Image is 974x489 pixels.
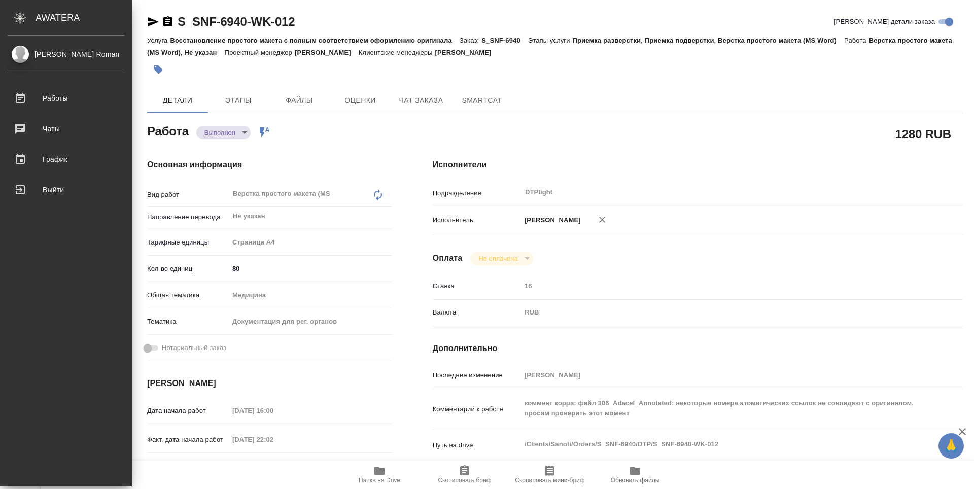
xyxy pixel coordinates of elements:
[178,15,295,28] a: S_SNF-6940-WK-012
[433,215,521,225] p: Исполнитель
[229,459,318,473] input: Пустое поле
[521,278,919,293] input: Пустое поле
[433,307,521,318] p: Валюта
[433,342,963,355] h4: Дополнительно
[295,49,359,56] p: [PERSON_NAME]
[170,37,459,44] p: Восстановление простого макета с полным соответствием оформлению оригинала
[591,208,613,231] button: Удалить исполнителя
[229,313,392,330] div: Документация для рег. органов
[3,86,129,111] a: Работы
[229,261,392,276] input: ✎ Введи что-нибудь
[507,461,593,489] button: Скопировать мини-бриф
[515,477,584,484] span: Скопировать мини-бриф
[573,37,844,44] p: Приемка разверстки, Приемка подверстки, Верстка простого макета (MS Word)
[611,477,660,484] span: Обновить файлы
[359,477,400,484] span: Папка на Drive
[201,128,238,137] button: Выполнен
[147,406,229,416] p: Дата начала работ
[458,94,506,107] span: SmartCat
[147,237,229,248] p: Тарифные единицы
[481,37,528,44] p: S_SNF-6940
[214,94,263,107] span: Этапы
[475,254,520,263] button: Не оплачена
[36,8,132,28] div: AWATERA
[433,252,463,264] h4: Оплата
[3,147,129,172] a: График
[337,461,422,489] button: Папка на Drive
[422,461,507,489] button: Скопировать бриф
[895,125,951,143] h2: 1280 RUB
[433,370,521,380] p: Последнее изменение
[275,94,324,107] span: Файлы
[229,403,318,418] input: Пустое поле
[433,159,963,171] h4: Исполнители
[943,435,960,457] span: 🙏
[162,16,174,28] button: Скопировать ссылку
[147,290,229,300] p: Общая тематика
[521,304,919,321] div: RUB
[8,182,124,197] div: Выйти
[147,212,229,222] p: Направление перевода
[224,49,294,56] p: Проектный менеджер
[147,435,229,445] p: Факт. дата начала работ
[521,215,581,225] p: [PERSON_NAME]
[435,49,499,56] p: [PERSON_NAME]
[147,58,169,81] button: Добавить тэг
[8,152,124,167] div: График
[147,16,159,28] button: Скопировать ссылку для ЯМессенджера
[844,37,869,44] p: Работа
[397,94,445,107] span: Чат заказа
[147,377,392,390] h4: [PERSON_NAME]
[229,234,392,251] div: Страница А4
[521,436,919,453] textarea: /Clients/Sanofi/Orders/S_SNF-6940/DTP/S_SNF-6940-WK-012
[433,404,521,414] p: Комментарий к работе
[460,37,481,44] p: Заказ:
[8,91,124,106] div: Работы
[229,432,318,447] input: Пустое поле
[521,368,919,382] input: Пустое поле
[147,37,170,44] p: Услуга
[3,116,129,142] a: Чаты
[8,49,124,60] div: [PERSON_NAME] Roman
[521,395,919,422] textarea: коммент корра: файл 306_Adacel_Annotated: некоторые номера атоматических ссылок не совпадают с ор...
[147,264,229,274] p: Кол-во единиц
[470,252,533,265] div: Выполнен
[438,477,491,484] span: Скопировать бриф
[834,17,935,27] span: [PERSON_NAME] детали заказа
[153,94,202,107] span: Детали
[433,440,521,450] p: Путь на drive
[147,37,952,56] p: Верстка простого макета (MS Word), Не указан
[528,37,573,44] p: Этапы услуги
[147,159,392,171] h4: Основная информация
[147,190,229,200] p: Вид работ
[162,343,226,353] span: Нотариальный заказ
[196,126,251,139] div: Выполнен
[8,121,124,136] div: Чаты
[938,433,964,459] button: 🙏
[359,49,435,56] p: Клиентские менеджеры
[593,461,678,489] button: Обновить файлы
[147,121,189,139] h2: Работа
[3,177,129,202] a: Выйти
[336,94,385,107] span: Оценки
[433,281,521,291] p: Ставка
[229,287,392,304] div: Медицина
[433,188,521,198] p: Подразделение
[147,317,229,327] p: Тематика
